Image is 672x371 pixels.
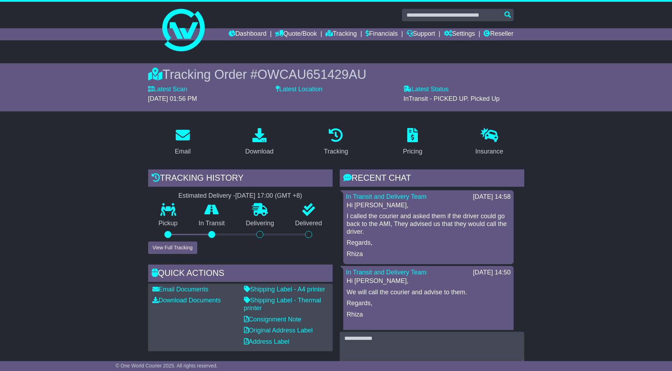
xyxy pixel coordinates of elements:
[407,28,435,40] a: Support
[148,169,333,189] div: Tracking history
[346,193,427,200] a: In Transit and Delivery Team
[257,67,366,82] span: OWCAU651429AU
[276,86,322,93] label: Latest Location
[148,86,187,93] label: Latest Scan
[148,192,333,200] div: Estimated Delivery -
[326,28,357,40] a: Tracking
[152,297,221,304] a: Download Documents
[244,297,321,312] a: Shipping Label - Thermal printer
[347,213,510,236] p: I called the courier and asked them if the driver could go back to the AMI, They advised us that ...
[116,363,218,369] span: © One World Courier 2025. All rights reserved.
[475,147,503,156] div: Insurance
[244,338,290,345] a: Address Label
[347,250,510,258] p: Rhiza
[244,286,325,293] a: Shipping Label - A4 printer
[366,28,398,40] a: Financials
[347,202,510,209] p: Hi [PERSON_NAME],
[229,28,267,40] a: Dashboard
[324,147,348,156] div: Tracking
[346,269,427,276] a: In Transit and Delivery Team
[285,220,333,227] p: Delivered
[473,269,511,277] div: [DATE] 14:50
[403,147,422,156] div: Pricing
[340,169,524,189] div: RECENT CHAT
[347,289,510,296] p: We will call the courier and advise to them.
[471,126,508,159] a: Insurance
[235,192,302,200] div: [DATE] 17:00 (GMT +8)
[347,277,510,285] p: Hi [PERSON_NAME],
[188,220,235,227] p: In Transit
[244,316,302,323] a: Consignment Note
[403,95,499,102] span: InTransit - PICKED UP. Picked Up
[148,265,333,284] div: Quick Actions
[148,242,197,254] button: View Full Tracking
[319,126,352,159] a: Tracking
[170,126,195,159] a: Email
[235,220,285,227] p: Delivering
[347,311,510,319] p: Rhiza
[175,147,191,156] div: Email
[275,28,317,40] a: Quote/Book
[148,220,188,227] p: Pickup
[473,193,511,201] div: [DATE] 14:58
[444,28,475,40] a: Settings
[244,327,313,334] a: Original Address Label
[148,67,524,82] div: Tracking Order #
[347,300,510,307] p: Regards,
[245,147,274,156] div: Download
[241,126,278,159] a: Download
[148,95,197,102] span: [DATE] 01:56 PM
[152,286,209,293] a: Email Documents
[484,28,513,40] a: Reseller
[403,86,449,93] label: Latest Status
[398,126,427,159] a: Pricing
[347,239,510,247] p: Regards,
